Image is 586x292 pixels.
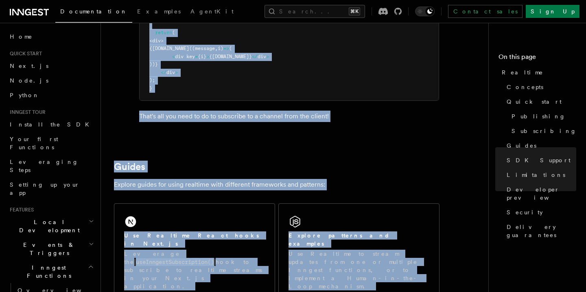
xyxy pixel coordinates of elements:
[55,2,132,23] a: Documentation
[508,124,576,138] a: Subscribing
[137,8,181,15] span: Examples
[7,218,89,234] span: Local Development
[190,8,234,15] span: AgentKit
[149,46,215,51] span: {[DOMAIN_NAME]((message
[161,70,166,75] span: </
[10,77,48,84] span: Node.js
[503,168,576,182] a: Limitations
[229,46,232,51] span: (
[166,70,175,75] span: div
[349,7,360,15] kbd: ⌘K
[503,80,576,94] a: Concepts
[114,179,439,190] p: Explore guides for using realtime with different frameworks and patterns:
[60,8,127,15] span: Documentation
[195,54,198,59] span: =
[161,38,164,44] span: >
[415,7,435,16] button: Toggle dark mode
[7,29,96,44] a: Home
[132,2,186,22] a: Examples
[7,177,96,200] a: Setting up your app
[503,182,576,205] a: Developer preview
[503,220,576,242] a: Delivery guarantees
[448,5,523,18] a: Contact sales
[124,231,265,248] h2: Use Realtime React hooks in Next.js
[134,258,216,266] code: useInngestSubscription()
[507,223,576,239] span: Delivery guarantees
[507,171,565,179] span: Limitations
[7,264,88,280] span: Inngest Functions
[223,46,229,51] span: =>
[124,250,265,290] p: Leverage the hook to subscribe to realtime streams in your Next.js application.
[507,83,543,91] span: Concepts
[507,208,543,216] span: Security
[155,30,172,35] span: return
[512,112,566,120] span: Publishing
[507,185,576,202] span: Developer preview
[10,33,33,41] span: Home
[149,77,155,83] span: );
[206,54,209,59] span: >
[266,54,269,59] span: >
[289,250,429,290] p: Use Realtime to stream updates from one or multiple Inngest functions, or to implement a Human-in...
[198,54,206,59] span: {i}
[507,156,571,164] span: SDK Support
[503,153,576,168] a: SDK Support
[507,98,562,106] span: Quick start
[152,38,161,44] span: div
[149,38,152,44] span: <
[507,142,536,150] span: Guides
[289,231,429,248] h2: Explore patterns and examples
[508,109,576,124] a: Publishing
[503,138,576,153] a: Guides
[7,241,89,257] span: Events & Triggers
[7,155,96,177] a: Leveraging Steps
[258,54,266,59] span: div
[218,46,223,51] span: i)
[10,181,80,196] span: Setting up your app
[172,30,175,35] span: (
[114,161,145,172] a: Guides
[7,215,96,238] button: Local Development
[503,205,576,220] a: Security
[215,46,218,51] span: ,
[526,5,579,18] a: Sign Up
[149,85,152,91] span: }
[7,59,96,73] a: Next.js
[10,136,58,150] span: Your first Functions
[7,238,96,260] button: Events & Triggers
[209,54,252,59] span: {[DOMAIN_NAME]}
[10,63,48,69] span: Next.js
[172,54,175,59] span: <
[252,54,258,59] span: </
[175,54,195,59] span: div key
[7,207,34,213] span: Features
[10,159,79,173] span: Leveraging Steps
[503,94,576,109] a: Quick start
[7,50,42,57] span: Quick start
[175,70,178,75] span: >
[265,5,365,18] button: Search...⌘K
[502,68,543,76] span: Realtime
[7,132,96,155] a: Your first Functions
[139,111,439,122] p: That's all you need to do to subscribe to a channel from the client!
[7,88,96,102] a: Python
[499,52,576,65] h4: On this page
[7,117,96,132] a: Install the SDK
[186,2,238,22] a: AgentKit
[149,61,158,67] span: ))}
[512,127,577,135] span: Subscribing
[10,92,39,98] span: Python
[499,65,576,80] a: Realtime
[7,109,46,115] span: Inngest tour
[7,260,96,283] button: Inngest Functions
[10,121,94,128] span: Install the SDK
[7,73,96,88] a: Node.js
